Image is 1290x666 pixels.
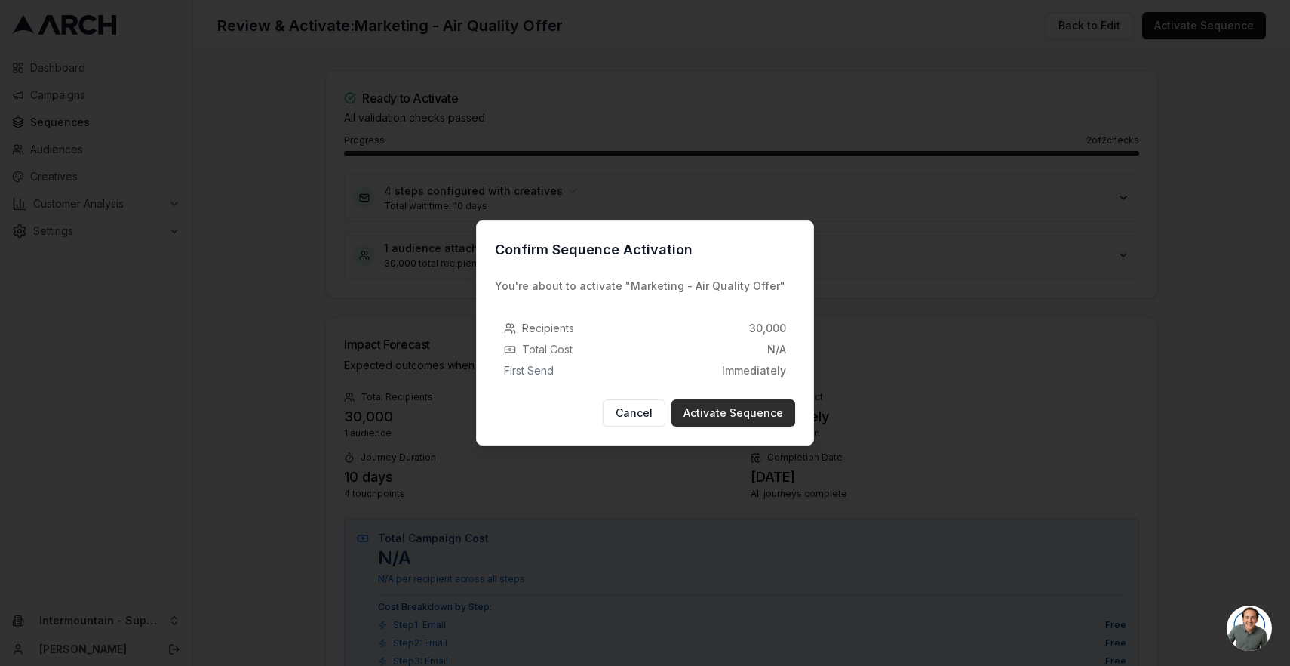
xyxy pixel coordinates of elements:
span: Immediately [722,363,786,378]
h2: Confirm Sequence Activation [495,239,795,261]
span: Recipients [522,321,574,336]
span: N/A [767,342,786,357]
button: Cancel [603,399,665,427]
button: Activate Sequence [671,399,795,427]
span: First Send [504,363,554,378]
p: You're about to activate " Marketing - Air Quality Offer " [495,279,795,294]
span: Total Cost [522,342,573,357]
span: 30,000 [749,321,786,336]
